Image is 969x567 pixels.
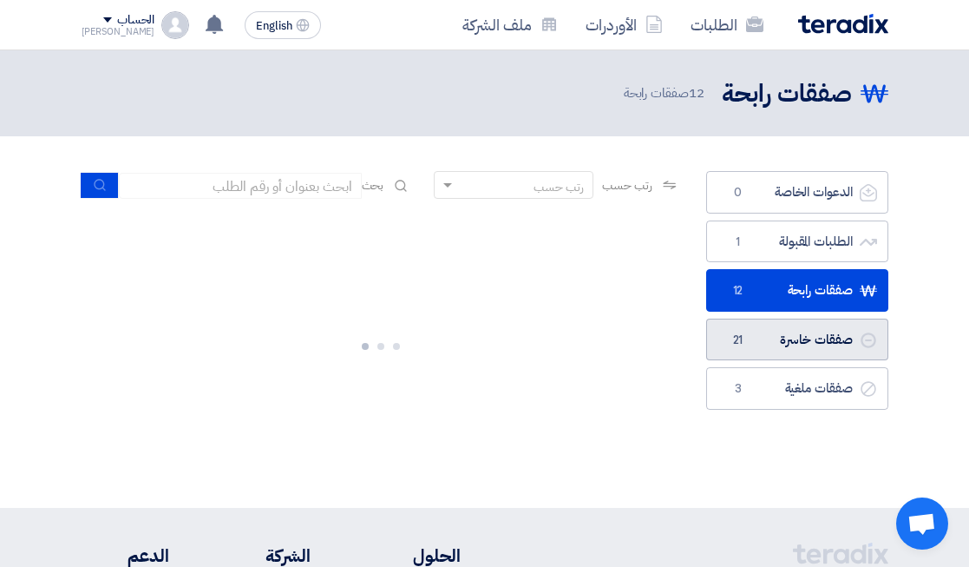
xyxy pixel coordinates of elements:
img: Teradix logo [798,14,888,34]
div: رتب حسب [534,178,584,196]
a: الطلبات [677,4,777,45]
span: بحث [362,176,384,194]
button: English [245,11,321,39]
a: صفقات خاسرة21 [706,319,888,361]
a: الدعوات الخاصة0 [706,171,888,214]
div: الحساب [117,13,154,28]
a: ملف الشركة [448,4,572,45]
span: English [256,20,292,32]
a: الطلبات المقبولة1 [706,221,888,263]
input: ابحث بعنوان أو رقم الطلب [119,173,362,199]
span: 1 [728,234,749,251]
a: صفقات رابحة12 [706,269,888,312]
h2: صفقات رابحة [722,77,852,111]
a: الأوردرات [572,4,677,45]
div: [PERSON_NAME] [82,27,155,36]
div: Open chat [896,498,948,550]
span: 21 [728,332,749,349]
span: 3 [728,380,749,398]
a: صفقات ملغية3 [706,367,888,410]
span: 0 [728,184,749,201]
img: profile_test.png [161,11,189,39]
span: 12 [689,83,704,102]
span: رتب حسب [602,176,651,194]
span: 12 [728,282,749,300]
span: صفقات رابحة [624,83,708,103]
